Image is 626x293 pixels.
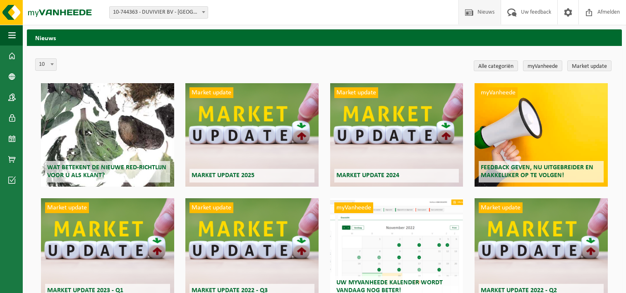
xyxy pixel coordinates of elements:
span: 10-744363 - DUVIVIER BV - BRUGGE [109,6,208,19]
a: myVanheede Feedback geven, nu uitgebreider en makkelijker op te volgen! [475,83,608,187]
a: Market update Market update 2025 [185,83,319,187]
span: 10-744363 - DUVIVIER BV - BRUGGE [110,7,208,18]
span: Market update [45,202,89,213]
span: Market update [189,87,233,98]
span: myVanheede [479,87,518,98]
a: Alle categoriën [474,60,518,71]
span: Wat betekent de nieuwe RED-richtlijn voor u als klant? [47,164,166,179]
span: Market update [189,202,233,213]
span: Market update [479,202,523,213]
a: Wat betekent de nieuwe RED-richtlijn voor u als klant? [41,83,174,187]
span: Market update [334,87,378,98]
a: myVanheede [523,60,562,71]
a: Market update [567,60,612,71]
a: Market update Market update 2024 [330,83,463,187]
span: myVanheede [334,202,373,213]
span: 10 [35,58,57,71]
span: Market update 2024 [336,172,399,179]
h2: Nieuws [27,29,622,46]
span: Feedback geven, nu uitgebreider en makkelijker op te volgen! [481,164,593,179]
span: 10 [36,59,56,70]
span: Market update 2025 [192,172,254,179]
